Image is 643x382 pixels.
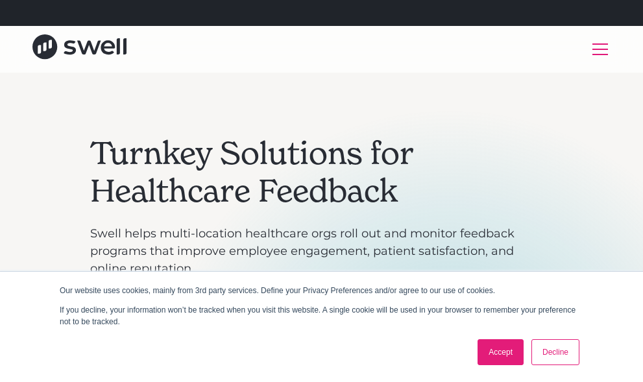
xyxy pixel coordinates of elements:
[90,135,553,209] h2: Turnkey Solutions for Healthcare Feedback
[531,339,579,365] a: Decline
[60,304,583,328] p: If you decline, your information won’t be tracked when you visit this website. A single cookie wi...
[585,34,611,65] div: menu
[421,242,643,382] iframe: Chat Widget
[478,339,524,365] a: Accept
[60,285,583,296] p: Our website uses cookies, mainly from 3rd party services. Define your Privacy Preferences and/or ...
[32,34,127,64] a: home
[90,225,553,278] p: Swell helps multi-location healthcare orgs roll out and monitor feedback programs that improve em...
